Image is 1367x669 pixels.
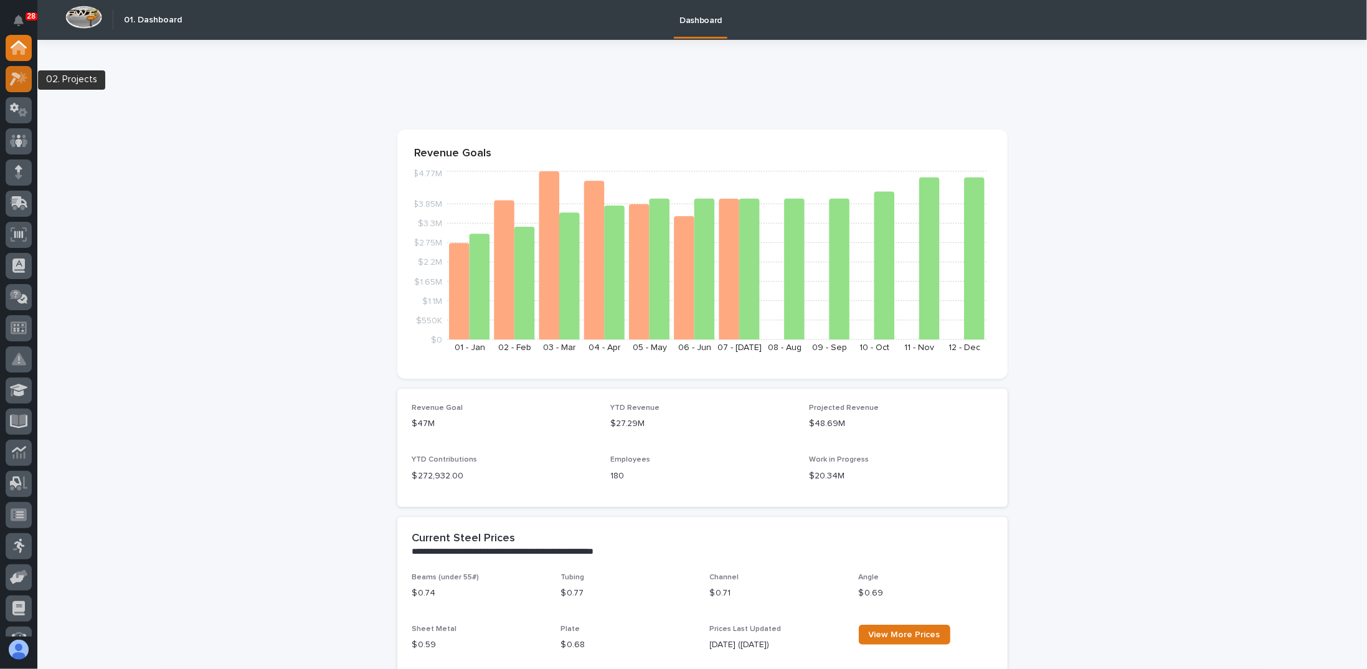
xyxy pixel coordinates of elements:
button: users-avatar [6,637,32,663]
img: Workspace Logo [65,6,102,29]
span: Projected Revenue [809,404,879,412]
p: $ 0.77 [561,587,695,600]
span: YTD Contributions [412,456,478,463]
text: 08 - Aug [767,343,801,352]
p: $ 0.74 [412,587,546,600]
text: 09 - Sep [812,343,847,352]
span: Sheet Metal [412,625,457,633]
tspan: $2.2M [418,258,442,267]
span: Beams (under 55#) [412,574,480,581]
text: 12 - Dec [948,343,980,352]
span: YTD Revenue [610,404,660,412]
p: $ 0.69 [859,587,993,600]
span: Plate [561,625,580,633]
text: 05 - May [632,343,666,352]
tspan: $2.75M [414,239,442,247]
p: $ 0.71 [710,587,844,600]
p: [DATE] ([DATE]) [710,638,844,652]
p: $27.29M [610,417,794,430]
text: 10 - Oct [859,343,889,352]
p: Revenue Goals [415,147,990,161]
button: Notifications [6,7,32,34]
span: Angle [859,574,879,581]
span: Channel [710,574,739,581]
tspan: $3.85M [413,200,442,209]
a: View More Prices [859,625,950,645]
span: Tubing [561,574,585,581]
span: View More Prices [869,630,940,639]
tspan: $3.3M [418,219,442,228]
p: $48.69M [809,417,993,430]
p: $ 272,932.00 [412,470,596,483]
h2: 01. Dashboard [124,15,182,26]
p: $ 0.68 [561,638,695,652]
tspan: $1.1M [422,297,442,305]
p: 180 [610,470,794,483]
tspan: $550K [416,316,442,325]
text: 07 - [DATE] [717,343,762,352]
text: 01 - Jan [454,343,485,352]
text: 04 - Apr [589,343,621,352]
span: Employees [610,456,650,463]
p: $20.34M [809,470,993,483]
text: 02 - Feb [498,343,531,352]
span: Revenue Goal [412,404,463,412]
text: 06 - Jun [678,343,711,352]
h2: Current Steel Prices [412,532,516,546]
p: $ 0.59 [412,638,546,652]
text: 11 - Nov [904,343,934,352]
span: Work in Progress [809,456,869,463]
tspan: $4.77M [413,169,442,178]
tspan: $1.65M [414,277,442,286]
span: Prices Last Updated [710,625,782,633]
tspan: $0 [431,336,442,344]
text: 03 - Mar [543,343,576,352]
p: 28 [27,12,35,21]
div: Notifications28 [16,15,32,35]
p: $47M [412,417,596,430]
